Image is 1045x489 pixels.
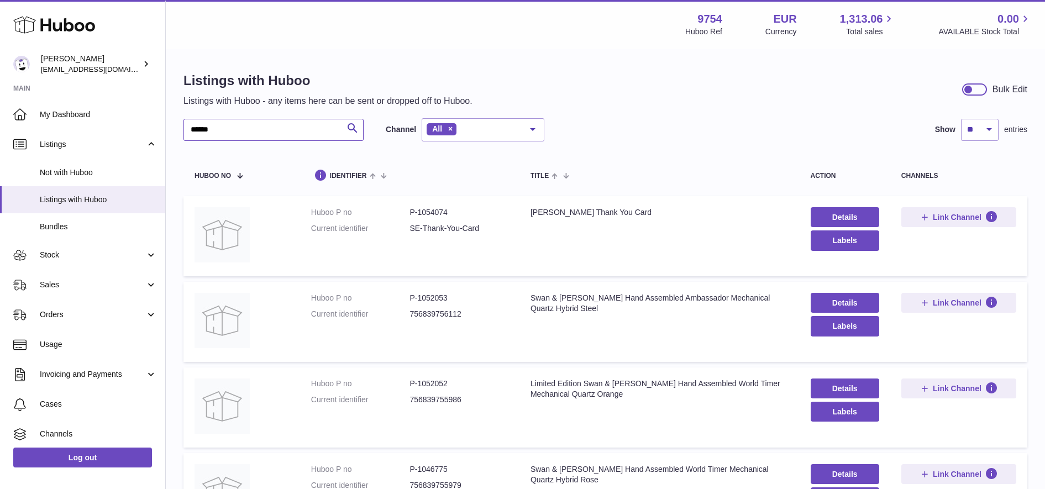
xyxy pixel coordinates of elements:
span: AVAILABLE Stock Total [938,27,1032,37]
span: Orders [40,309,145,320]
button: Link Channel [901,207,1016,227]
label: Channel [386,124,416,135]
img: Limited Edition Swan & Edgar Hand Assembled World Timer Mechanical Quartz Orange [195,378,250,434]
div: [PERSON_NAME] Thank You Card [531,207,789,218]
button: Labels [811,230,879,250]
span: identifier [330,172,367,180]
div: Swan & [PERSON_NAME] Hand Assembled World Timer Mechanical Quartz Hybrid Rose [531,464,789,485]
div: channels [901,172,1016,180]
span: Link Channel [933,383,981,393]
span: Not with Huboo [40,167,157,178]
span: Bundles [40,222,157,232]
span: [EMAIL_ADDRESS][DOMAIN_NAME] [41,65,162,73]
a: Log out [13,448,152,467]
span: Sales [40,280,145,290]
dt: Huboo P no [311,378,410,389]
dt: Huboo P no [311,207,410,218]
img: Swan & Edgar Hand Assembled Ambassador Mechanical Quartz Hybrid Steel [195,293,250,348]
dd: 756839755986 [409,395,508,405]
div: action [811,172,879,180]
dd: SE-Thank-You-Card [409,223,508,234]
a: 1,313.06 Total sales [840,12,896,37]
span: Usage [40,339,157,350]
dd: P-1046775 [409,464,508,475]
a: Details [811,378,879,398]
button: Link Channel [901,464,1016,484]
a: Details [811,293,879,313]
span: Link Channel [933,212,981,222]
span: 1,313.06 [840,12,883,27]
span: Cases [40,399,157,409]
label: Show [935,124,955,135]
dt: Current identifier [311,395,410,405]
span: title [531,172,549,180]
dd: P-1054074 [409,207,508,218]
span: All [432,124,442,133]
img: internalAdmin-9754@internal.huboo.com [13,56,30,72]
div: Limited Edition Swan & [PERSON_NAME] Hand Assembled World Timer Mechanical Quartz Orange [531,378,789,399]
dd: P-1052052 [409,378,508,389]
span: Listings with Huboo [40,194,157,205]
span: Invoicing and Payments [40,369,145,380]
dt: Current identifier [311,309,410,319]
span: 0.00 [997,12,1019,27]
span: Link Channel [933,298,981,308]
button: Link Channel [901,293,1016,313]
dt: Huboo P no [311,293,410,303]
img: Swan Edgar Thank You Card [195,207,250,262]
button: Labels [811,316,879,336]
dt: Huboo P no [311,464,410,475]
span: My Dashboard [40,109,157,120]
span: Listings [40,139,145,150]
dd: P-1052053 [409,293,508,303]
div: Huboo Ref [685,27,722,37]
dt: Current identifier [311,223,410,234]
span: Huboo no [195,172,231,180]
span: Total sales [846,27,895,37]
div: Bulk Edit [993,83,1027,96]
div: Swan & [PERSON_NAME] Hand Assembled Ambassador Mechanical Quartz Hybrid Steel [531,293,789,314]
span: Stock [40,250,145,260]
a: 0.00 AVAILABLE Stock Total [938,12,1032,37]
strong: 9754 [697,12,722,27]
h1: Listings with Huboo [183,72,472,90]
span: Channels [40,429,157,439]
button: Link Channel [901,378,1016,398]
div: [PERSON_NAME] [41,54,140,75]
button: Labels [811,402,879,422]
span: entries [1004,124,1027,135]
dd: 756839756112 [409,309,508,319]
a: Details [811,207,879,227]
strong: EUR [773,12,796,27]
a: Details [811,464,879,484]
span: Link Channel [933,469,981,479]
p: Listings with Huboo - any items here can be sent or dropped off to Huboo. [183,95,472,107]
div: Currency [765,27,797,37]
